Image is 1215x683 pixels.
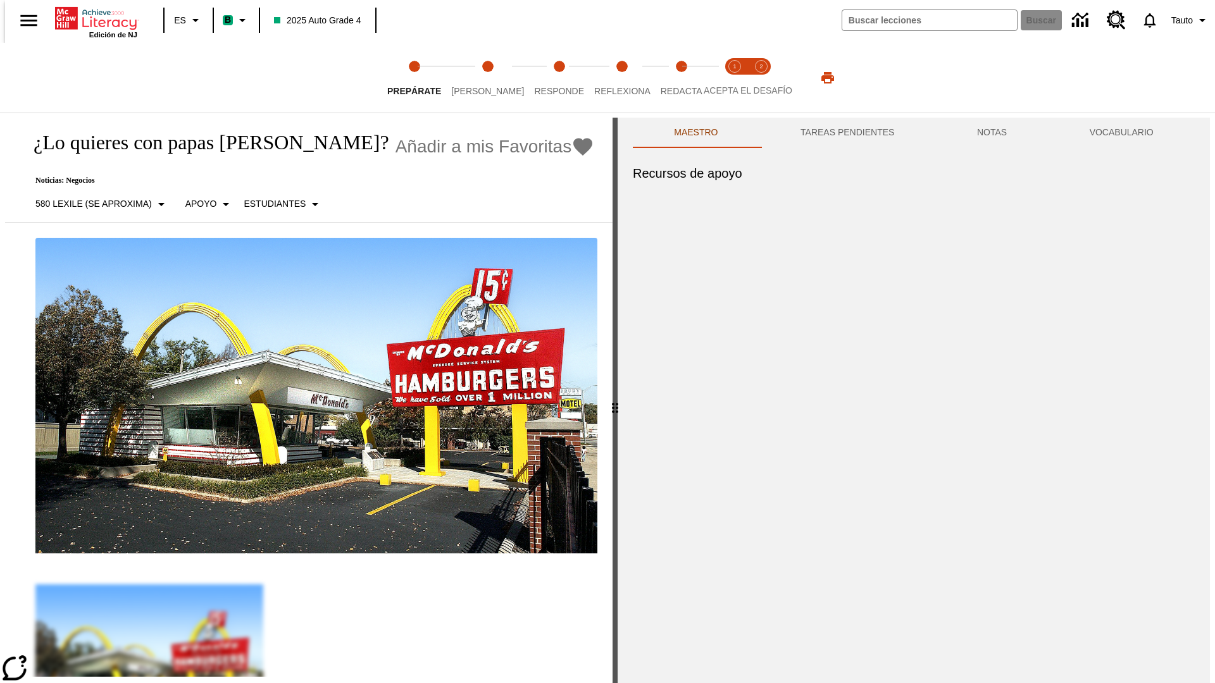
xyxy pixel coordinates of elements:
[633,163,1195,183] h6: Recursos de apoyo
[733,63,736,70] text: 1
[524,43,594,113] button: Responde step 3 of 5
[239,193,328,216] button: Seleccionar estudiante
[441,43,534,113] button: Lee step 2 of 5
[842,10,1017,30] input: Buscar campo
[225,12,231,28] span: B
[218,9,255,32] button: Boost El color de la clase es verde menta. Cambiar el color de la clase.
[759,118,936,148] button: TAREAS PENDIENTES
[168,9,209,32] button: Lenguaje: ES, Selecciona un idioma
[89,31,137,39] span: Edición de NJ
[1048,118,1195,148] button: VOCABULARIO
[1166,9,1215,32] button: Perfil/Configuración
[396,137,572,157] span: Añadir a mis Favoritas
[174,14,186,27] span: ES
[5,118,613,677] div: reading
[10,2,47,39] button: Abrir el menú lateral
[55,4,137,39] div: Portada
[633,118,1195,148] div: Instructional Panel Tabs
[936,118,1049,148] button: NOTAS
[20,176,594,185] p: Noticias: Negocios
[661,86,702,96] span: Redacta
[185,197,217,211] p: Apoyo
[274,14,361,27] span: 2025 Auto Grade 4
[584,43,661,113] button: Reflexiona step 4 of 5
[704,85,792,95] span: ACEPTA EL DESAFÍO
[180,193,239,216] button: Tipo de apoyo, Apoyo
[30,193,174,216] button: Seleccione Lexile, 580 Lexile (Se aproxima)
[618,118,1210,683] div: activity
[716,43,753,113] button: Acepta el desafío lee step 1 of 2
[451,86,524,96] span: [PERSON_NAME]
[20,131,389,154] h1: ¿Lo quieres con papas [PERSON_NAME]?
[807,66,848,89] button: Imprimir
[651,43,713,113] button: Redacta step 5 of 5
[1171,14,1193,27] span: Tauto
[743,43,780,113] button: Acepta el desafío contesta step 2 of 2
[1064,3,1099,38] a: Centro de información
[534,86,584,96] span: Responde
[35,197,152,211] p: 580 Lexile (Se aproxima)
[633,118,759,148] button: Maestro
[1133,4,1166,37] a: Notificaciones
[759,63,763,70] text: 2
[377,43,451,113] button: Prepárate step 1 of 5
[387,86,441,96] span: Prepárate
[35,238,597,554] img: Uno de los primeros locales de McDonald's, con el icónico letrero rojo y los arcos amarillos.
[1099,3,1133,37] a: Centro de recursos, Se abrirá en una pestaña nueva.
[244,197,306,211] p: Estudiantes
[396,135,595,157] button: Añadir a mis Favoritas - ¿Lo quieres con papas fritas?
[594,86,651,96] span: Reflexiona
[613,118,618,683] div: Pulsa la tecla de intro o la barra espaciadora y luego presiona las flechas de derecha e izquierd...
